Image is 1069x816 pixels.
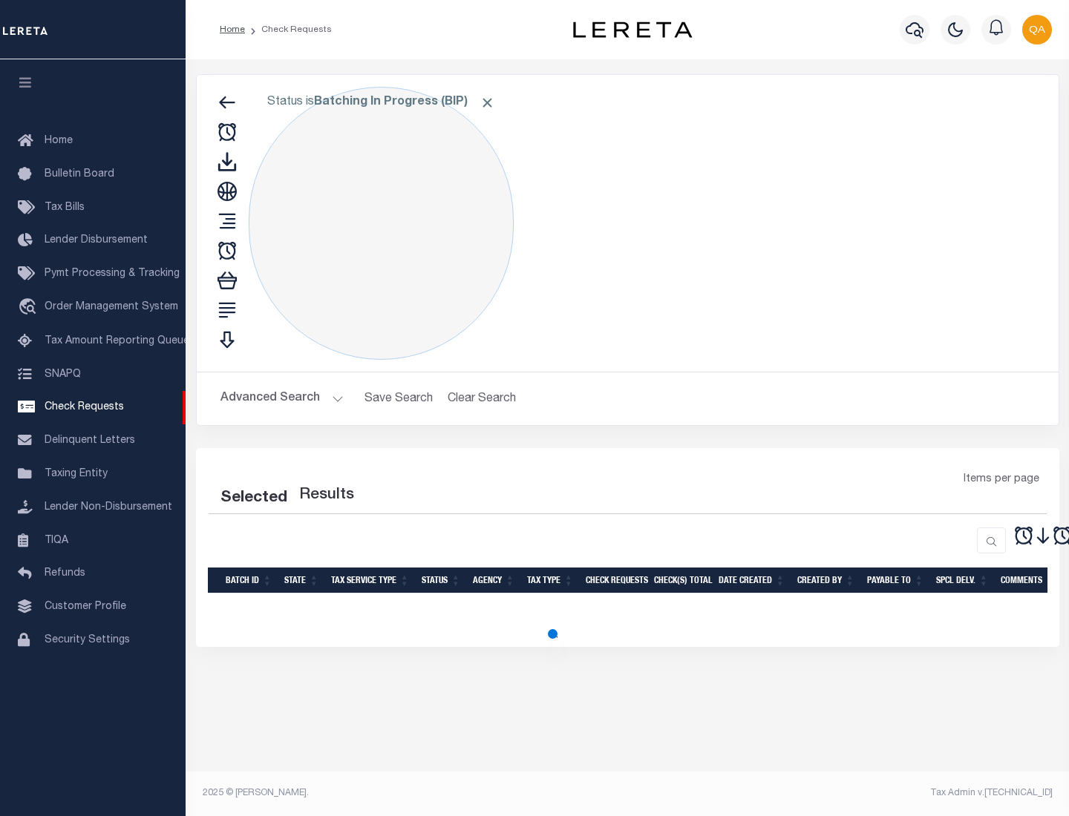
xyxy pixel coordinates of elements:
[45,336,189,346] span: Tax Amount Reporting Queue
[249,87,514,360] div: Click to Edit
[45,136,73,146] span: Home
[416,567,467,593] th: Status
[325,567,416,593] th: Tax Service Type
[45,269,180,279] span: Pymt Processing & Tracking
[45,635,130,645] span: Security Settings
[861,567,930,593] th: Payable To
[220,384,344,413] button: Advanced Search
[713,567,791,593] th: Date Created
[45,203,85,213] span: Tax Bills
[192,786,628,800] div: 2025 © [PERSON_NAME].
[45,535,68,545] span: TIQA
[299,484,354,507] label: Results
[245,23,332,36] li: Check Requests
[45,568,85,579] span: Refunds
[356,384,442,413] button: Save Search
[18,298,42,317] i: travel_explore
[964,472,1039,488] span: Items per page
[1022,15,1052,45] img: svg+xml;base64,PHN2ZyB4bWxucz0iaHR0cDovL3d3dy53My5vcmcvMjAwMC9zdmciIHBvaW50ZXItZXZlbnRzPSJub25lIi...
[442,384,523,413] button: Clear Search
[467,567,521,593] th: Agency
[521,567,580,593] th: Tax Type
[45,602,126,612] span: Customer Profile
[45,169,114,180] span: Bulletin Board
[573,22,692,38] img: logo-dark.svg
[314,96,495,108] b: Batching In Progress (BIP)
[791,567,861,593] th: Created By
[220,487,287,510] div: Selected
[45,435,135,446] span: Delinquent Letters
[45,469,108,479] span: Taxing Entity
[995,567,1062,593] th: Comments
[45,502,172,513] span: Lender Non-Disbursement
[580,567,648,593] th: Check Requests
[648,567,713,593] th: Check(s) Total
[480,95,495,111] span: Click to Remove
[638,786,1053,800] div: Tax Admin v.[TECHNICAL_ID]
[45,402,124,412] span: Check Requests
[930,567,995,593] th: Spcl Delv.
[45,369,81,379] span: SNAPQ
[278,567,325,593] th: State
[45,302,178,312] span: Order Management System
[45,235,148,246] span: Lender Disbursement
[220,25,245,34] a: Home
[220,567,278,593] th: Batch Id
